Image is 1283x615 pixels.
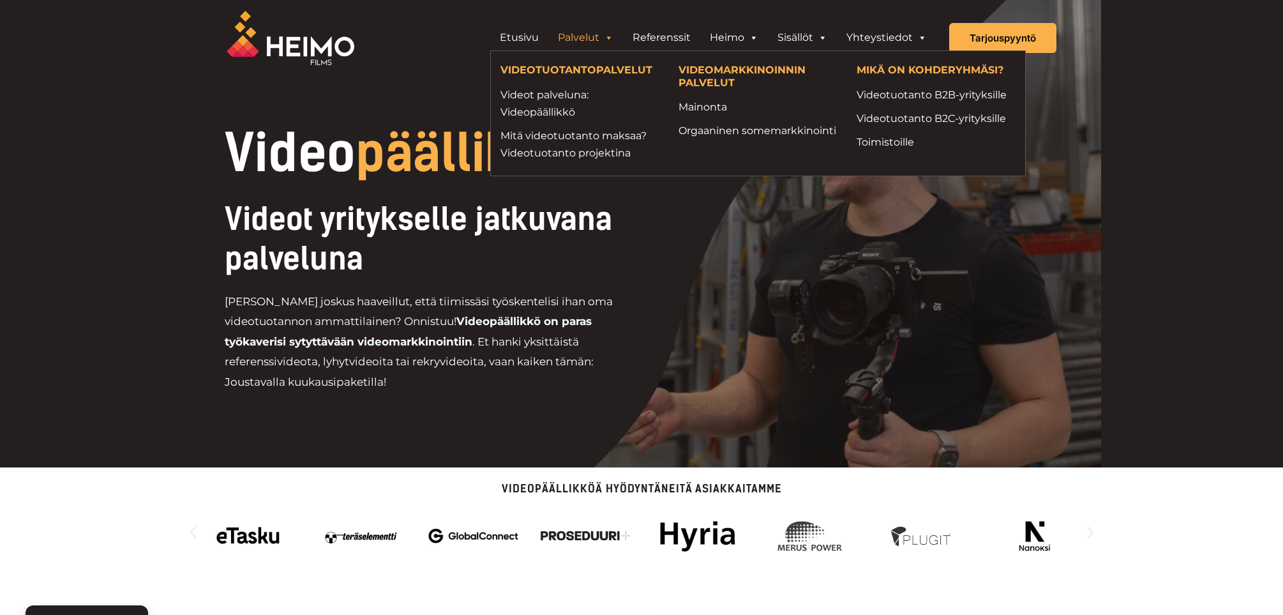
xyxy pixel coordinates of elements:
div: 2 / 14 [316,513,406,558]
a: Sisällöt [768,25,837,50]
div: 6 / 14 [765,513,855,558]
h1: Video [225,128,728,179]
a: Videot palveluna: Videopäällikkö [500,86,659,121]
a: Etusivu [490,25,548,50]
div: 5 / 14 [653,513,743,558]
img: nanoksi_logo [989,513,1079,558]
img: Videotuotantoa yritykselle jatkuvana palveluna hankkii mm. Teräselementti [316,513,406,558]
img: Videotuotantoa yritykselle jatkuvana palveluna hankkii mm. Plugit [877,513,967,558]
h4: VIDEOMARKKINOINNIN PALVELUT [679,64,837,91]
a: Referenssit [623,25,700,50]
a: Palvelut [548,25,623,50]
span: Videot yritykselle jatkuvana palveluna [225,201,612,277]
img: Videotuotantoa yritykselle jatkuvana palveluna hankkii mm. GlobalConnect [428,513,518,558]
aside: Header Widget 1 [484,25,943,50]
strong: Videopäällikkö on paras työkaverisi sytyttävään videomarkkinointiin [225,315,592,348]
img: Videotuotantoa yritykselle jatkuvana palveluna hankkii mm. eTasku [204,513,294,558]
h4: MIKÄ ON KOHDERYHMÄSI? [857,64,1016,79]
p: [PERSON_NAME] joskus haaveillut, että tiimissäsi työskentelisi ihan oma videotuotannon ammattilai... [225,292,641,393]
div: 4 / 14 [541,513,631,558]
div: Karuselli | Vieritys vaakasuunnassa: Vasen ja oikea nuoli [185,507,1099,558]
div: 1 / 14 [204,513,294,558]
img: Videotuotantoa yritykselle jatkuvana palveluna hankkii mm. Proseduuri [541,513,631,558]
div: 8 / 14 [989,513,1079,558]
a: Heimo [700,25,768,50]
a: Tarjouspyyntö [949,23,1056,53]
a: Mitä videotuotanto maksaa?Videotuotanto projektina [500,127,659,162]
span: päällikkö [356,123,570,184]
div: 3 / 14 [428,513,518,558]
a: Videotuotanto B2C-yrityksille [857,110,1016,127]
a: Toimistoille [857,133,1016,151]
a: Mainonta [679,98,837,116]
a: Yhteystiedot [837,25,936,50]
div: 7 / 14 [877,513,967,558]
img: Videotuotantoa yritykselle jatkuvana palveluna hankkii mm. Merus Power [765,513,855,558]
a: Videotuotanto B2B-yrityksille [857,86,1016,103]
h4: VIDEOTUOTANTOPALVELUT [500,64,659,79]
p: Videopäällikköä hyödyntäneitä asiakkaitamme [185,483,1099,494]
a: Orgaaninen somemarkkinointi [679,122,837,139]
img: hyria_heimo [653,513,743,558]
img: Heimo Filmsin logo [227,11,354,65]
